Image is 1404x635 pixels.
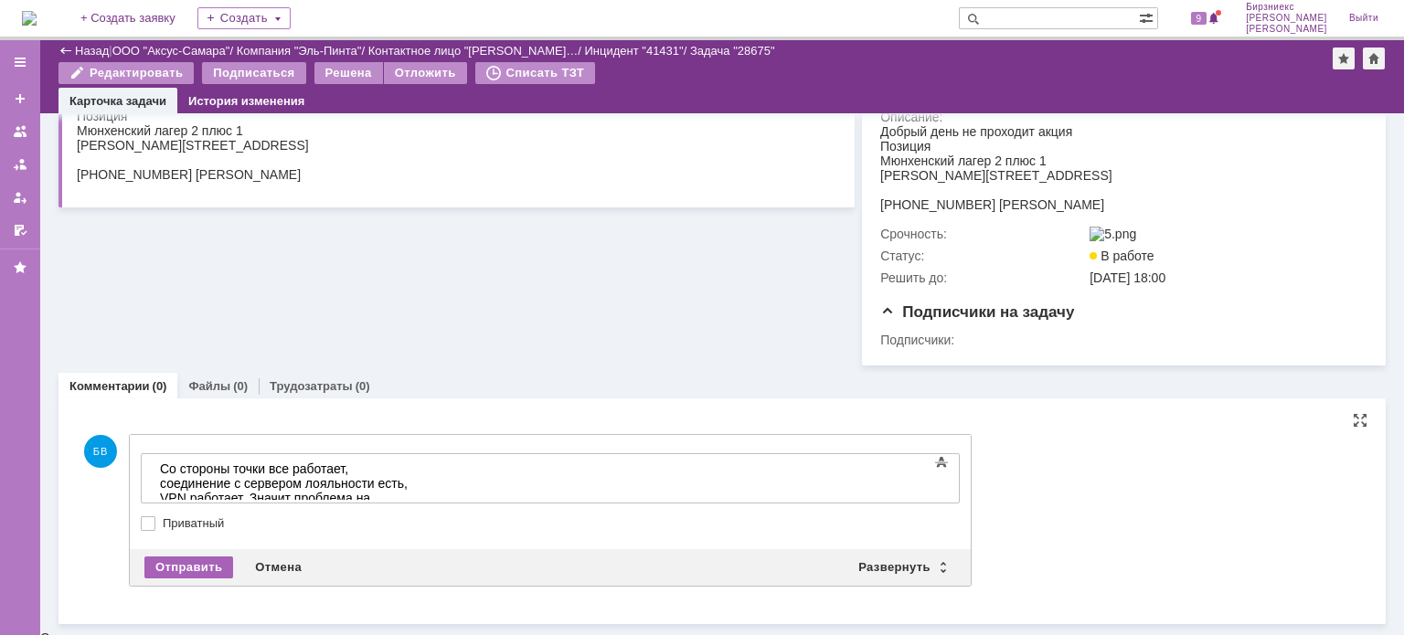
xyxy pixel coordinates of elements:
[880,110,1362,124] div: Описание:
[1363,48,1385,69] div: Сделать домашней страницей
[5,183,35,212] a: Мои заявки
[368,44,585,58] div: /
[1191,12,1207,25] span: 9
[153,379,167,393] div: (0)
[22,11,37,26] a: Перейти на домашнюю страницу
[690,44,775,58] div: Задача "28675"
[69,379,150,393] a: Комментарии
[22,11,37,26] img: logo
[1246,24,1327,35] span: [PERSON_NAME]
[1090,270,1165,285] span: [DATE] 18:00
[188,379,230,393] a: Файлы
[880,303,1074,321] span: Подписчики на задачу
[69,94,166,108] a: Карточка задачи
[188,94,304,108] a: История изменения
[270,379,353,393] a: Трудозатраты
[880,227,1086,241] div: Срочность:
[109,43,112,57] div: |
[237,44,362,58] a: Компания "Эль-Пинта"
[1333,48,1355,69] div: Добавить в избранное
[84,435,117,468] span: БВ
[1139,8,1157,26] span: Расширенный поиск
[1246,2,1327,13] span: Бирзниекс
[197,7,291,29] div: Создать
[1246,13,1327,24] span: [PERSON_NAME]
[880,333,1086,347] div: Подписчики:
[75,44,109,58] a: Назад
[5,216,35,245] a: Мои согласования
[880,270,1086,285] div: Решить до:
[112,44,237,58] div: /
[233,379,248,393] div: (0)
[1353,413,1367,428] div: На всю страницу
[7,7,267,95] div: Со стороны точки все работает, соединение с сервером лояльности есть, VPN работает. Значит пробле...
[1090,249,1154,263] span: В работе
[585,44,684,58] a: Инцидент "41431"
[5,84,35,113] a: Создать заявку
[931,451,952,473] span: Показать панель инструментов
[585,44,690,58] div: /
[163,516,956,531] label: Приватный
[880,249,1086,263] div: Статус:
[5,150,35,179] a: Заявки в моей ответственности
[1090,227,1136,241] img: 5.png
[237,44,368,58] div: /
[356,379,370,393] div: (0)
[5,117,35,146] a: Заявки на командах
[112,44,230,58] a: ООО "Аксус-Самара"
[368,44,579,58] a: Контактное лицо "[PERSON_NAME]…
